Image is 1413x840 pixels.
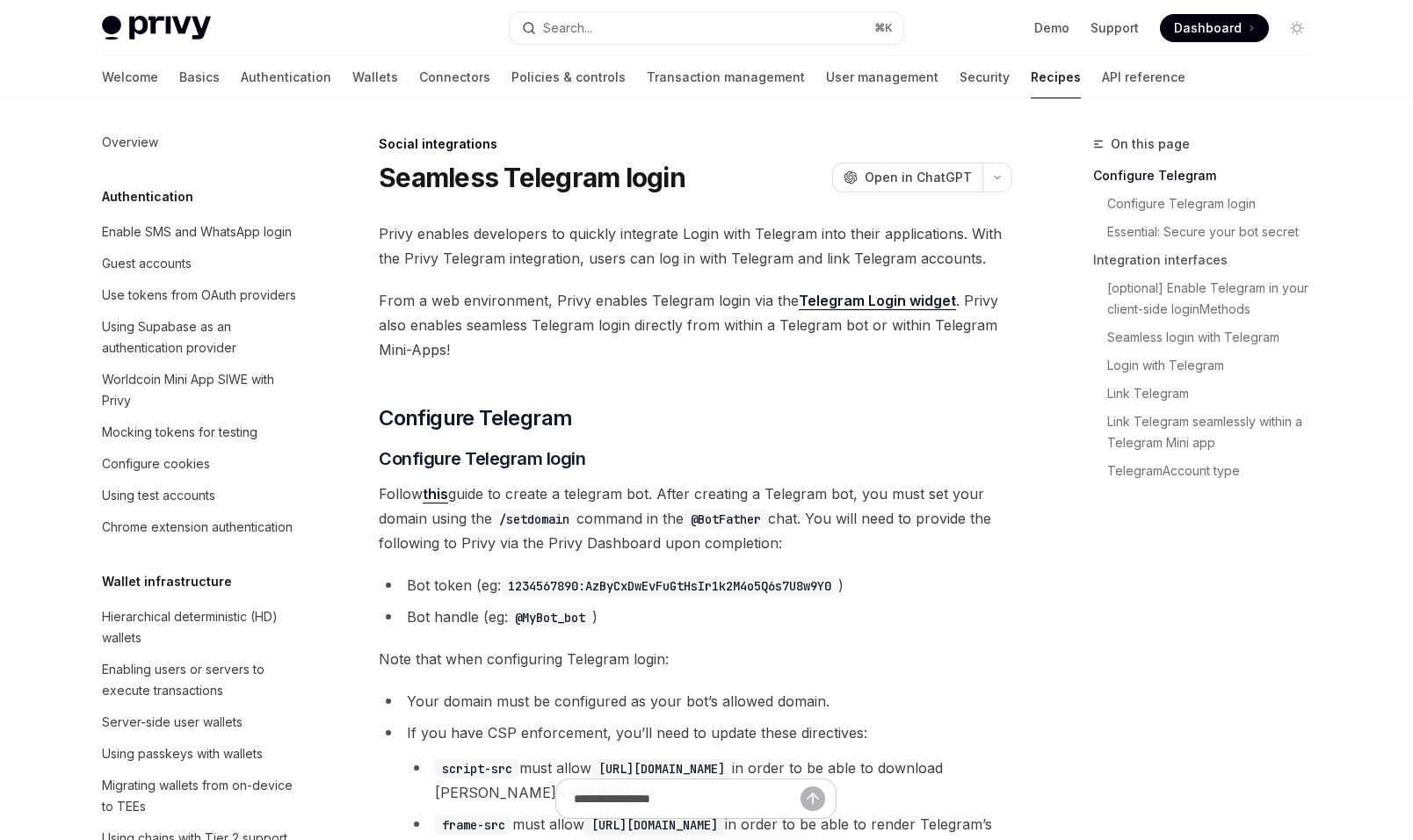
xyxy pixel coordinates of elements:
code: 1234567890:AzByCxDwEvFuGtHsIr1k2M4o5Q6s7U8w9Y0 [501,576,838,596]
span: Open in ChatGPT [865,169,972,186]
a: Seamless login with Telegram [1093,323,1325,351]
code: /setdomain [492,510,576,529]
span: Configure Telegram login [379,446,585,471]
div: Mocking tokens for testing [102,422,257,443]
a: Telegram Login widget [799,292,956,310]
a: Dashboard [1160,14,1269,42]
div: Migrating wallets from on-device to TEEs [102,775,302,817]
a: Migrating wallets from on-device to TEEs [88,770,313,822]
a: Wallets [352,56,398,98]
code: [URL][DOMAIN_NAME] [591,759,732,778]
h1: Seamless Telegram login [379,162,685,193]
a: Configure cookies [88,448,313,480]
a: Security [960,56,1010,98]
div: Overview [102,132,158,153]
a: Enabling users or servers to execute transactions [88,654,313,706]
div: Enabling users or servers to execute transactions [102,659,302,701]
a: Configure Telegram login [1093,190,1325,218]
a: Authentication [241,56,331,98]
a: Server-side user wallets [88,706,313,738]
a: Essential: Secure your bot secret [1093,218,1325,246]
a: Demo [1034,19,1069,37]
div: Social integrations [379,135,1012,153]
img: light logo [102,16,211,40]
a: Policies & controls [511,56,626,98]
a: Link Telegram seamlessly within a Telegram Mini app [1093,408,1325,457]
button: Open in ChatGPT [832,163,982,192]
code: @BotFather [684,510,768,529]
li: Your domain must be configured as your bot’s allowed domain. [379,689,1012,713]
a: Chrome extension authentication [88,511,313,543]
a: Using passkeys with wallets [88,738,313,770]
a: [optional] Enable Telegram in your client-side loginMethods [1093,274,1325,323]
a: User management [826,56,938,98]
span: Configure Telegram [379,404,572,432]
a: Overview [88,127,313,158]
code: @MyBot_bot [508,608,592,627]
code: script-src [435,759,519,778]
a: this [423,485,448,503]
a: Mocking tokens for testing [88,416,313,448]
span: Dashboard [1174,19,1242,37]
div: Hierarchical deterministic (HD) wallets [102,606,302,648]
span: Privy enables developers to quickly integrate Login with Telegram into their applications. With t... [379,221,1012,271]
a: Welcome [102,56,158,98]
a: Support [1091,19,1139,37]
a: Using test accounts [88,480,313,511]
button: Toggle dark mode [1283,14,1311,42]
a: Worldcoin Mini App SIWE with Privy [88,364,313,416]
div: Using test accounts [102,485,215,506]
a: Using Supabase as an authentication provider [88,311,313,364]
a: TelegramAccount type [1093,457,1325,485]
div: Chrome extension authentication [102,517,293,538]
a: Enable SMS and WhatsApp login [88,216,313,248]
span: From a web environment, Privy enables Telegram login via the . Privy also enables seamless Telegr... [379,288,1012,362]
div: Configure cookies [102,453,210,474]
a: Connectors [419,56,490,98]
div: Search... [543,18,592,39]
div: Server-side user wallets [102,712,243,733]
div: Using passkeys with wallets [102,743,263,764]
li: Bot token (eg: ) [379,573,1012,597]
a: Basics [179,56,220,98]
div: Use tokens from OAuth providers [102,285,296,306]
span: Note that when configuring Telegram login: [379,647,1012,671]
a: API reference [1102,56,1185,98]
h5: Authentication [102,186,193,207]
a: Use tokens from OAuth providers [88,279,313,311]
h5: Wallet infrastructure [102,571,232,592]
a: Hierarchical deterministic (HD) wallets [88,601,313,654]
div: Worldcoin Mini App SIWE with Privy [102,369,302,411]
li: Bot handle (eg: ) [379,605,1012,629]
span: ⌘ K [874,21,893,35]
a: Login with Telegram [1093,351,1325,380]
input: Ask a question... [574,779,801,818]
div: Using Supabase as an authentication provider [102,316,302,358]
a: Link Telegram [1093,380,1325,408]
button: Open search [510,12,903,44]
button: Send message [801,786,825,811]
a: Recipes [1031,56,1081,98]
span: On this page [1111,134,1190,155]
a: Configure Telegram [1093,162,1325,190]
a: Integration interfaces [1093,246,1325,274]
a: Transaction management [647,56,805,98]
div: Enable SMS and WhatsApp login [102,221,292,243]
div: Guest accounts [102,253,192,274]
li: must allow in order to be able to download [PERSON_NAME]’s widget script. [407,756,1012,805]
a: Guest accounts [88,248,313,279]
span: Follow guide to create a telegram bot. After creating a Telegram bot, you must set your domain us... [379,482,1012,555]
